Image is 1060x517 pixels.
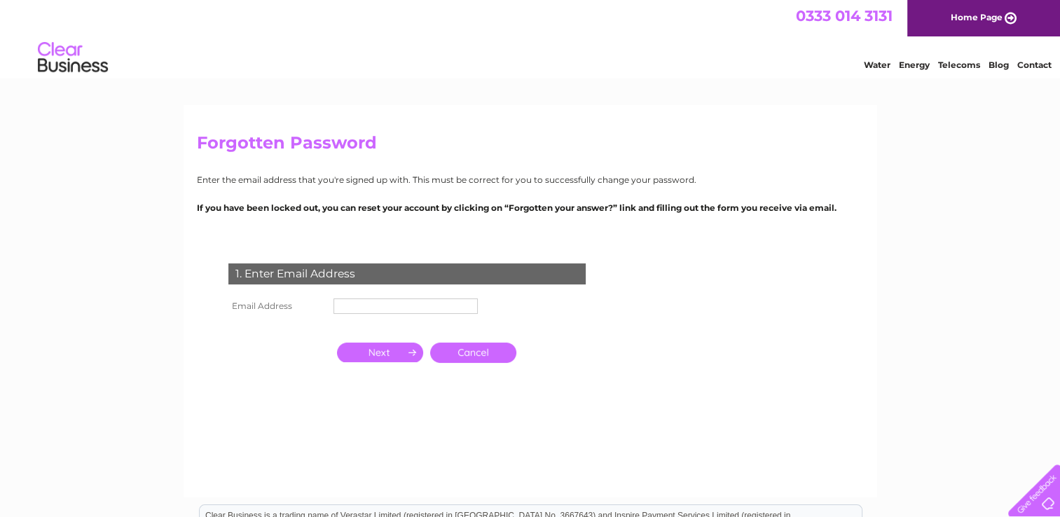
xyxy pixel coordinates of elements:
[864,60,890,70] a: Water
[200,8,862,68] div: Clear Business is a trading name of Verastar Limited (registered in [GEOGRAPHIC_DATA] No. 3667643...
[938,60,980,70] a: Telecoms
[197,201,864,214] p: If you have been locked out, you can reset your account by clicking on “Forgotten your answer?” l...
[1017,60,1052,70] a: Contact
[989,60,1009,70] a: Blog
[796,7,893,25] a: 0333 014 3131
[37,36,109,79] img: logo.png
[197,173,864,186] p: Enter the email address that you're signed up with. This must be correct for you to successfully ...
[197,133,864,160] h2: Forgotten Password
[899,60,930,70] a: Energy
[430,343,516,363] a: Cancel
[225,295,330,317] th: Email Address
[228,263,586,284] div: 1. Enter Email Address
